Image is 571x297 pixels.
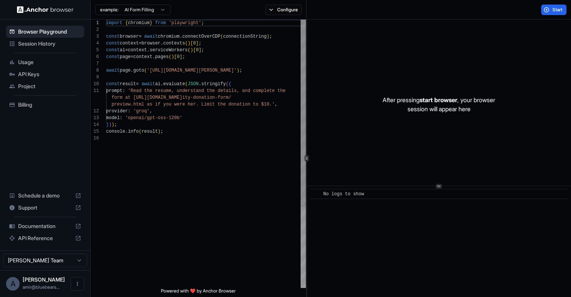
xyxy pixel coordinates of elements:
[193,41,196,46] span: 0
[125,20,128,26] span: {
[106,81,120,87] span: const
[201,47,204,53] span: ;
[193,47,196,53] span: [
[188,47,190,53] span: (
[161,288,236,297] span: Powered with ❤️ by Anchor Browser
[199,41,201,46] span: ;
[128,20,150,26] span: chromium
[120,54,131,60] span: page
[6,277,20,291] div: A
[133,54,152,60] span: context
[142,41,160,46] span: browser
[120,81,136,87] span: result
[106,88,122,93] span: prompt
[147,47,150,53] span: .
[23,284,60,290] span: amir@bluebearsecurity.io
[106,122,109,127] span: }
[131,68,133,73] span: .
[142,81,155,87] span: await
[120,115,122,121] span: :
[6,38,84,50] div: Session History
[6,190,84,202] div: Schedule a demo
[18,28,81,35] span: Browser Playground
[133,109,150,114] span: 'groq'
[18,101,81,109] span: Billing
[163,41,185,46] span: contexts
[91,67,99,74] div: 8
[139,129,141,134] span: (
[541,5,566,15] button: Start
[106,47,120,53] span: const
[136,81,139,87] span: =
[196,41,199,46] span: ]
[71,277,84,291] button: Open menu
[155,54,169,60] span: pages
[106,109,128,114] span: provider
[182,95,231,100] span: ity-donation-form/
[144,34,158,39] span: await
[247,102,275,107] span: n to $10.'
[160,81,163,87] span: .
[237,68,239,73] span: )
[6,232,84,244] div: API Reference
[18,70,81,78] span: API Keys
[111,95,182,100] span: form at [URL][DOMAIN_NAME]
[91,54,99,60] div: 6
[185,81,188,87] span: (
[158,34,180,39] span: chromium
[91,87,99,94] div: 11
[196,47,199,53] span: 0
[125,115,182,121] span: 'openai/gpt-oss-120b'
[155,81,160,87] span: ai
[91,108,99,115] div: 12
[106,41,120,46] span: const
[144,68,147,73] span: (
[128,88,264,93] span: 'Read the resume, understand the details, and comp
[169,20,201,26] span: 'playwright'
[18,58,81,66] span: Usage
[128,47,147,53] span: context
[228,81,231,87] span: {
[91,47,99,54] div: 5
[174,54,177,60] span: [
[111,122,114,127] span: )
[314,190,318,198] span: ​
[91,135,99,142] div: 16
[106,54,120,60] span: const
[23,276,65,283] span: Amir Shaked
[190,41,193,46] span: [
[223,34,267,39] span: connectionString
[18,222,72,230] span: Documentation
[91,60,99,67] div: 7
[199,81,201,87] span: .
[158,129,160,134] span: )
[185,41,188,46] span: (
[139,34,141,39] span: =
[111,102,247,107] span: preview.html as if you were her. Limit the donatio
[182,34,221,39] span: connectOverCDP
[199,47,201,53] span: ]
[323,191,364,197] span: No logs to show
[109,122,111,127] span: )
[265,5,302,15] button: Configure
[221,34,223,39] span: (
[177,54,179,60] span: 0
[188,81,199,87] span: JSON
[160,41,163,46] span: .
[383,95,495,113] p: After pressing , your browser session will appear here
[120,47,125,53] span: ai
[169,54,171,60] span: (
[188,41,190,46] span: )
[147,68,237,73] span: '[URL][DOMAIN_NAME][PERSON_NAME]'
[100,7,119,13] span: example:
[18,204,72,211] span: Support
[182,54,185,60] span: ;
[106,115,120,121] span: model
[201,20,204,26] span: ;
[155,20,166,26] span: from
[91,33,99,40] div: 3
[239,68,242,73] span: ;
[91,20,99,26] div: 1
[6,80,84,92] div: Project
[18,192,72,199] span: Schedule a demo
